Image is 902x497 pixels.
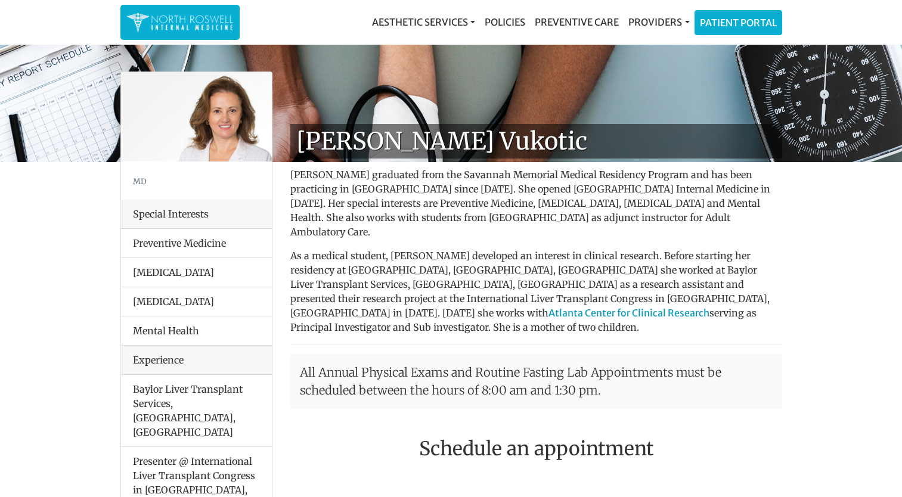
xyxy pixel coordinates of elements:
li: Baylor Liver Transplant Services, [GEOGRAPHIC_DATA], [GEOGRAPHIC_DATA] [121,375,272,447]
img: North Roswell Internal Medicine [126,11,234,34]
a: Atlanta Center for Clinical Research [548,307,709,319]
img: Dr. Goga Vukotis [121,72,272,161]
a: Providers [624,10,694,34]
li: [MEDICAL_DATA] [121,257,272,287]
p: All Annual Physical Exams and Routine Fasting Lab Appointments must be scheduled between the hour... [290,354,782,409]
a: Patient Portal [695,11,782,35]
li: [MEDICAL_DATA] [121,287,272,316]
a: Aesthetic Services [367,10,480,34]
h1: [PERSON_NAME] Vukotic [290,124,782,159]
li: Mental Health [121,316,272,346]
a: Policies [480,10,530,34]
h2: Schedule an appointment [290,437,782,460]
div: Experience [121,346,272,375]
p: As a medical student, [PERSON_NAME] developed an interest in clinical research. Before starting h... [290,248,782,334]
a: Preventive Care [530,10,624,34]
p: [PERSON_NAME] graduated from the Savannah Memorial Medical Residency Program and has been practic... [290,167,782,239]
small: MD [133,176,147,186]
div: Special Interests [121,200,272,229]
li: Preventive Medicine [121,229,272,258]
